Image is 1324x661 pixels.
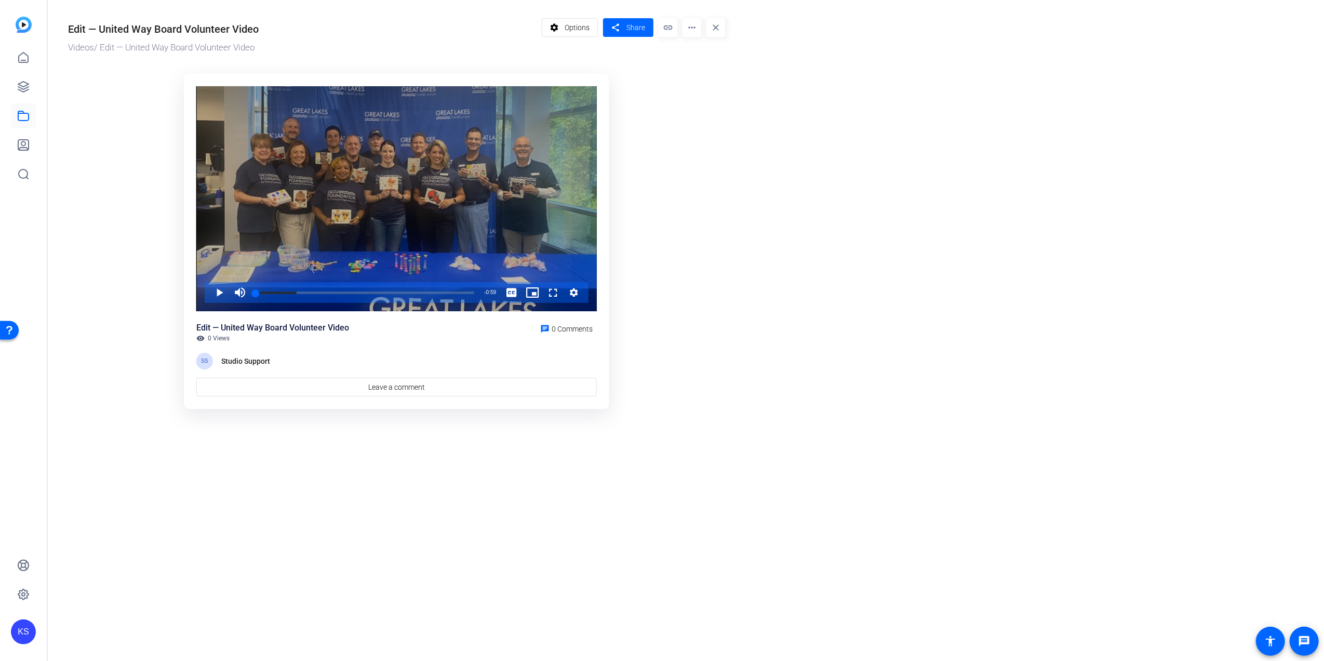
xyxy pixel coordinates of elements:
mat-icon: share [609,21,622,35]
button: Options [542,18,598,37]
button: Fullscreen [543,282,564,303]
a: 0 Comments [536,322,597,334]
mat-icon: more_horiz [683,18,701,37]
button: Play [209,282,230,303]
span: Share [626,22,645,33]
span: 0 Comments [552,325,593,333]
div: KS [11,619,36,644]
button: Mute [230,282,250,303]
span: Options [565,18,590,37]
button: Captions [501,282,522,303]
button: Picture-in-Picture [522,282,543,303]
div: / Edit — United Way Board Volunteer Video [68,41,537,55]
mat-icon: visibility [196,334,205,342]
div: Video Player [196,86,597,312]
mat-icon: message [1298,635,1310,647]
mat-icon: settings [548,18,561,37]
mat-icon: accessibility [1264,635,1277,647]
span: Leave a comment [368,382,425,393]
div: Studio Support [221,355,273,367]
mat-icon: link [659,18,677,37]
mat-icon: close [706,18,725,37]
a: Videos [68,42,94,52]
span: 0 Views [208,334,230,342]
img: blue-gradient.svg [16,17,32,33]
div: Progress Bar [256,292,474,294]
button: Share [603,18,653,37]
div: Edit — United Way Board Volunteer Video [196,322,349,334]
span: 0:59 [486,289,496,295]
mat-icon: chat [540,324,550,334]
span: - [484,289,486,295]
div: Edit — United Way Board Volunteer Video [68,21,259,37]
a: Leave a comment [196,378,597,396]
div: SS [196,353,213,369]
